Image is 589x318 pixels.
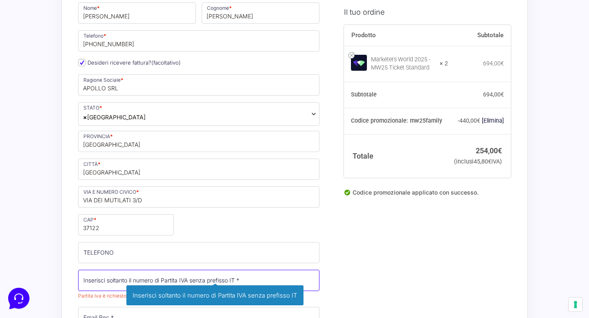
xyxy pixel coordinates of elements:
span: × [83,113,87,121]
p: Messaggi [71,254,93,262]
img: dark [26,46,43,62]
button: Aiuto [107,243,157,262]
span: Partita Iva è richiesto [78,293,126,299]
bdi: 694,00 [483,91,504,98]
span: € [498,146,502,155]
button: Le tue preferenze relative al consenso per le tecnologie di tracciamento [569,298,582,311]
span: € [477,117,480,124]
div: Marketers World 2025 - MW25 Ticket Standard [371,56,435,72]
h2: Ciao da Marketers 👋 [7,7,137,20]
button: Inizia una conversazione [13,69,151,85]
span: Italia [83,113,146,121]
input: Nome * [78,2,196,24]
input: CITTÀ * [78,159,319,180]
span: 45,80 [474,158,491,165]
th: Codice promozionale: mw25family [344,108,448,134]
button: Messaggi [57,243,107,262]
bdi: 694,00 [483,60,504,67]
h3: Il tuo ordine [344,6,511,17]
img: dark [39,46,56,62]
input: Cerca un articolo... [18,119,134,127]
th: Prodotto [344,25,448,46]
iframe: Customerly Messenger Launcher [7,286,31,311]
span: Trova una risposta [13,101,64,108]
input: PROVINCIA * [78,131,319,152]
input: Desideri ricevere fattura?(facoltativo) [78,59,85,66]
input: CAP * [78,214,174,235]
input: Ragione Sociale * [78,74,319,96]
button: Home [7,243,57,262]
span: € [501,91,504,98]
span: Inizia una conversazione [53,74,121,80]
strong: × 2 [440,60,448,68]
th: Totale [344,134,448,178]
input: VIA E NUMERO CIVICO * [78,186,319,208]
img: Marketers World 2025 - MW25 Ticket Standard [351,54,367,70]
a: Apri Centro Assistenza [87,101,151,108]
a: Rimuovi il codice promozionale mw25family [482,117,504,124]
td: - [448,108,511,134]
span: Inserisci soltanto il numero di Partita IVA senza prefisso IT [126,285,303,305]
th: Subtotale [344,82,448,108]
label: Desideri ricevere fattura? [78,59,181,66]
small: (inclusi IVA) [454,158,502,165]
span: (facoltativo) [151,59,181,66]
div: Codice promozionale applicato con successo. [344,188,511,203]
span: Italia [78,102,319,126]
input: Telefono * [78,30,319,52]
img: dark [13,46,29,62]
p: Home [25,254,38,262]
span: € [488,158,491,165]
span: 440,00 [459,117,480,124]
span: € [501,60,504,67]
input: Inserisci soltanto il numero di Partita IVA senza prefisso IT * [78,270,319,291]
input: Cognome * [202,2,319,24]
span: Le tue conversazioni [13,33,70,39]
bdi: 254,00 [476,146,502,155]
input: TELEFONO [78,242,319,263]
p: Aiuto [126,254,138,262]
th: Subtotale [448,25,511,46]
